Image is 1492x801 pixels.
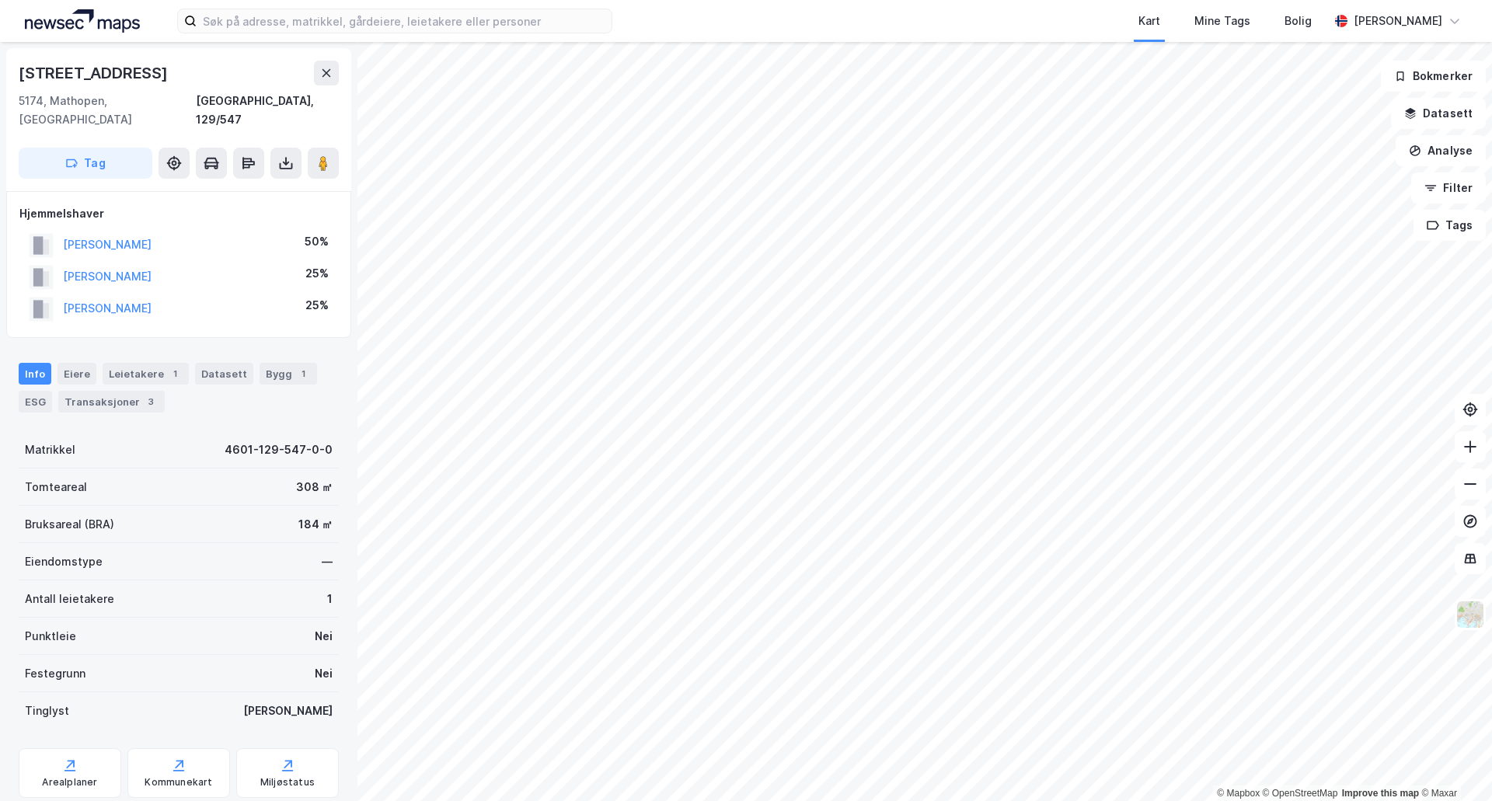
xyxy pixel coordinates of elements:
button: Datasett [1391,98,1486,129]
div: 25% [305,264,329,283]
div: Nei [315,664,333,683]
div: Info [19,363,51,385]
div: 1 [295,366,311,381]
a: OpenStreetMap [1263,788,1338,799]
div: Punktleie [25,627,76,646]
button: Tags [1414,210,1486,241]
div: Bruksareal (BRA) [25,515,114,534]
div: Matrikkel [25,441,75,459]
div: — [322,552,333,571]
img: logo.a4113a55bc3d86da70a041830d287a7e.svg [25,9,140,33]
div: Hjemmelshaver [19,204,338,223]
div: Mine Tags [1194,12,1250,30]
button: Tag [19,148,152,179]
img: Z [1455,600,1485,629]
div: [PERSON_NAME] [243,702,333,720]
div: 1 [327,590,333,608]
div: 4601-129-547-0-0 [225,441,333,459]
div: Bygg [260,363,317,385]
div: Miljøstatus [260,776,315,789]
input: Søk på adresse, matrikkel, gårdeiere, leietakere eller personer [197,9,612,33]
div: ESG [19,391,52,413]
div: Tomteareal [25,478,87,496]
div: 50% [305,232,329,251]
div: 5174, Mathopen, [GEOGRAPHIC_DATA] [19,92,196,129]
div: Kontrollprogram for chat [1414,726,1492,801]
div: 3 [143,394,159,409]
div: Eiere [58,363,96,385]
div: Tinglyst [25,702,69,720]
div: Festegrunn [25,664,85,683]
button: Filter [1411,172,1486,204]
button: Analyse [1396,135,1486,166]
div: Bolig [1285,12,1312,30]
div: Nei [315,627,333,646]
a: Mapbox [1217,788,1260,799]
iframe: Chat Widget [1414,726,1492,801]
div: 308 ㎡ [296,478,333,496]
div: Datasett [195,363,253,385]
div: Leietakere [103,363,189,385]
div: [STREET_ADDRESS] [19,61,171,85]
div: [PERSON_NAME] [1354,12,1442,30]
div: [GEOGRAPHIC_DATA], 129/547 [196,92,339,129]
div: 25% [305,296,329,315]
div: Eiendomstype [25,552,103,571]
a: Improve this map [1342,788,1419,799]
div: Transaksjoner [58,391,165,413]
div: Antall leietakere [25,590,114,608]
div: Kommunekart [145,776,212,789]
div: 1 [167,366,183,381]
div: 184 ㎡ [298,515,333,534]
div: Kart [1138,12,1160,30]
div: Arealplaner [42,776,97,789]
button: Bokmerker [1381,61,1486,92]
